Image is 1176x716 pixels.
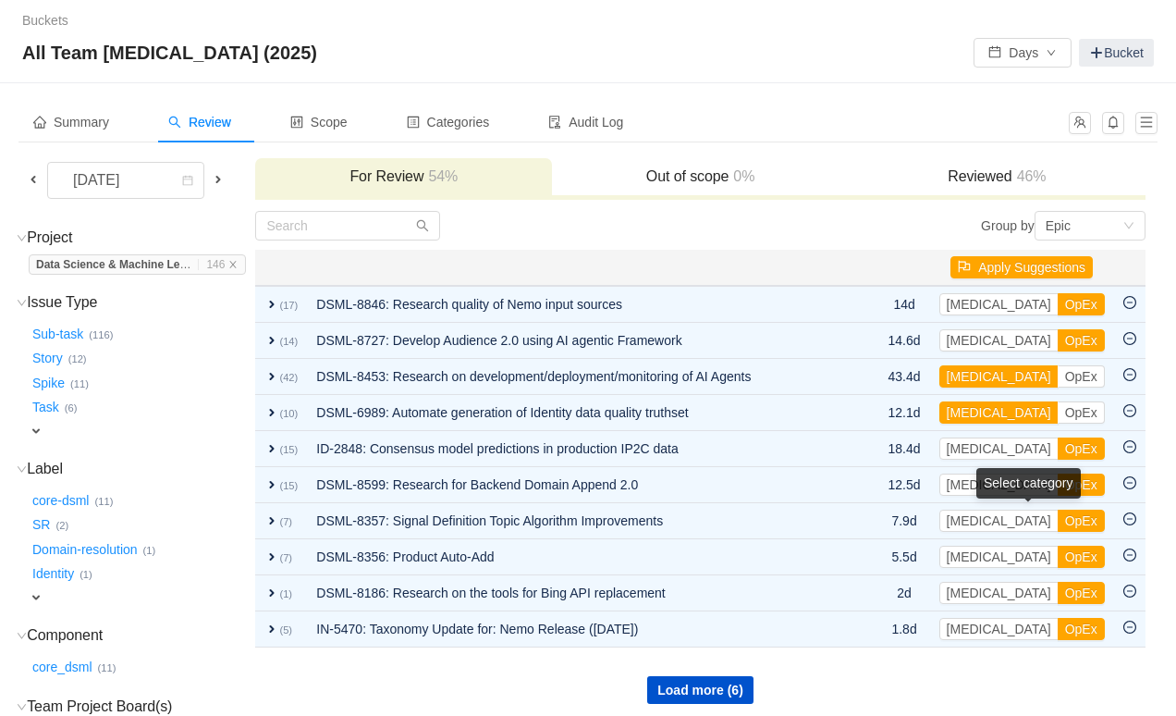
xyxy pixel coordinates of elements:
[879,395,930,431] td: 12.1d
[264,297,279,312] span: expand
[1123,296,1136,309] i: icon: minus-circle
[279,372,298,383] small: (42)
[264,622,279,636] span: expand
[1058,365,1105,388] button: OpEx
[1058,474,1105,496] button: OpEx
[1123,549,1136,562] i: icon: minus-circle
[1058,510,1105,532] button: OpEx
[206,258,225,271] span: 146
[55,520,68,531] small: (2)
[879,286,930,323] td: 14d
[17,464,27,475] i: icon: down
[423,168,458,184] span: 54%
[80,569,92,580] small: (1)
[1058,582,1105,604] button: OpEx
[647,676,753,704] button: Load more (6)
[307,611,856,648] td: IN-5470: Taxonomy Update for: Nemo Release ([DATE])
[1123,512,1136,525] i: icon: minus-circle
[22,13,68,28] a: Buckets
[1123,476,1136,489] i: icon: minus-circle
[939,582,1059,604] button: [MEDICAL_DATA]
[1123,585,1136,598] i: icon: minus-circle
[307,359,856,395] td: DSML-8453: Research on development/deployment/monitoring of AI Agents
[307,431,856,467] td: ID-2848: Consensus model predictions in production IP2C data
[879,539,930,575] td: 5.5d
[701,211,1145,241] div: Group by
[264,405,279,420] span: expand
[22,38,328,68] span: All Team [MEDICAL_DATA] (2025)
[1123,368,1136,381] i: icon: minus-circle
[29,460,253,478] h3: Label
[950,256,1093,278] button: icon: flagApply Suggestions
[279,552,292,563] small: (7)
[29,424,43,438] span: expand
[939,474,1059,496] button: [MEDICAL_DATA]
[1058,329,1105,352] button: OpEx
[29,652,98,682] button: core_dsml
[1058,438,1105,460] button: OpEx
[279,588,292,599] small: (1)
[939,401,1059,424] button: [MEDICAL_DATA]
[939,438,1059,460] button: [MEDICAL_DATA]
[255,211,440,241] input: Search
[29,293,253,312] h3: Issue Type
[307,286,856,323] td: DSML-8846: Research quality of Nemo input sources
[407,116,420,129] i: icon: profile
[264,369,279,384] span: expand
[1135,112,1158,134] button: icon: menu
[939,365,1059,388] button: [MEDICAL_DATA]
[279,516,292,527] small: (7)
[1058,293,1105,315] button: OpEx
[879,611,930,648] td: 1.8d
[1058,546,1105,568] button: OpEx
[1123,621,1136,634] i: icon: minus-circle
[264,477,279,492] span: expand
[1058,618,1105,640] button: OpEx
[939,546,1059,568] button: [MEDICAL_DATA]
[548,116,561,129] i: icon: audit
[29,590,43,605] span: expand
[33,116,46,129] i: icon: home
[416,219,429,232] i: icon: search
[1123,404,1136,417] i: icon: minus-circle
[168,116,181,129] i: icon: search
[33,115,109,130] span: Summary
[974,38,1072,68] button: icon: calendarDaysicon: down
[279,336,298,347] small: (14)
[879,431,930,467] td: 18.4d
[279,480,298,491] small: (15)
[29,560,80,589] button: Identity
[279,300,298,311] small: (17)
[1012,168,1047,184] span: 46%
[29,393,65,423] button: Task
[168,115,231,130] span: Review
[307,467,856,503] td: DSML-8599: Research for Backend Domain Append 2.0
[17,298,27,308] i: icon: down
[307,575,856,611] td: DSML-8186: Research on the tools for Bing API replacement
[182,175,193,188] i: icon: calendar
[1123,332,1136,345] i: icon: minus-circle
[307,539,856,575] td: DSML-8356: Product Auto-Add
[561,167,839,186] h3: Out of scope
[68,353,87,364] small: (12)
[264,586,279,600] span: expand
[29,511,55,540] button: SR
[548,115,623,130] span: Audit Log
[1046,212,1071,240] div: Epic
[264,513,279,528] span: expand
[29,626,253,645] h3: Component
[17,702,27,712] i: icon: down
[879,503,930,539] td: 7.9d
[407,115,490,130] span: Categories
[1123,220,1134,233] i: icon: down
[17,631,27,641] i: icon: down
[17,233,27,243] i: icon: down
[939,329,1059,352] button: [MEDICAL_DATA]
[939,618,1059,640] button: [MEDICAL_DATA]
[94,496,113,507] small: (11)
[264,549,279,564] span: expand
[307,323,856,359] td: DSML-8727: Develop Audience 2.0 using AI agentic Framework
[1123,440,1136,453] i: icon: minus-circle
[264,333,279,348] span: expand
[729,168,754,184] span: 0%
